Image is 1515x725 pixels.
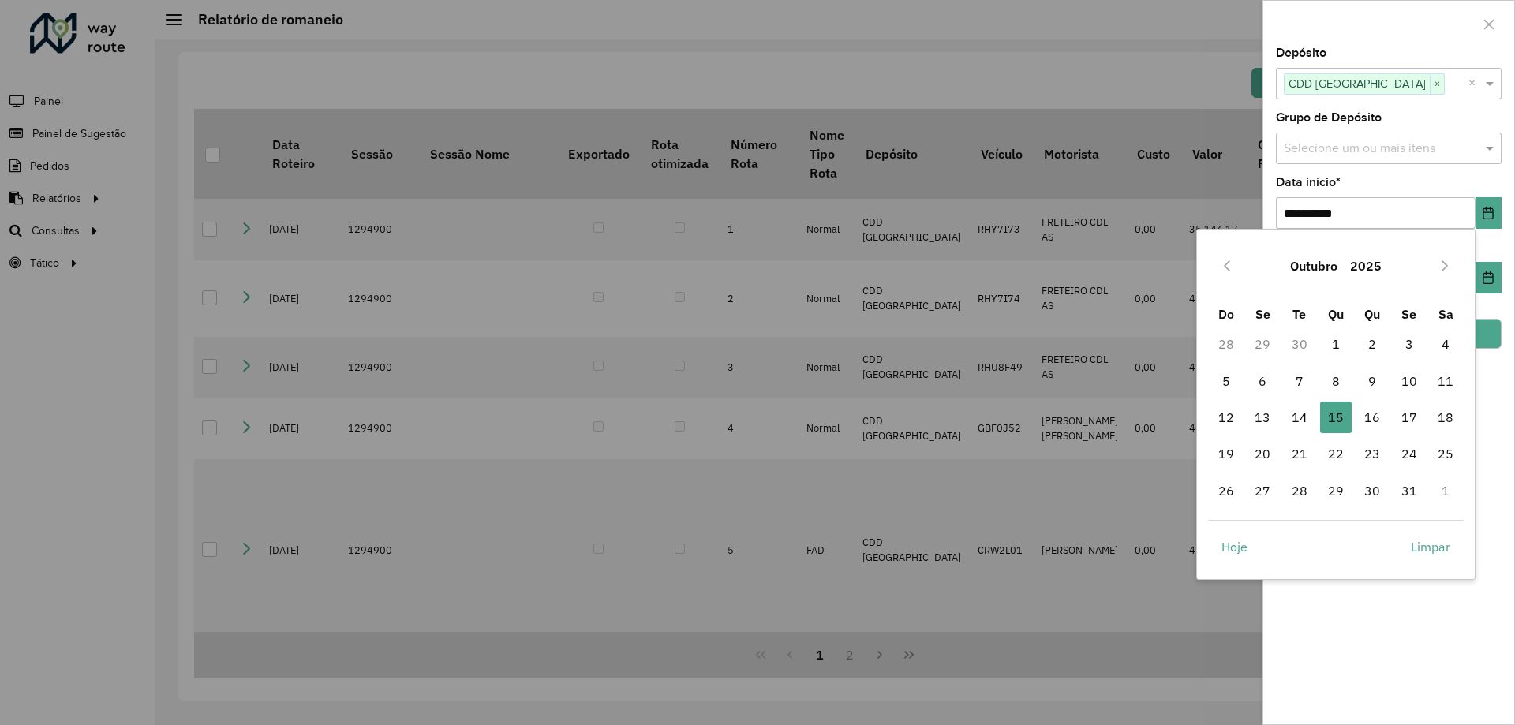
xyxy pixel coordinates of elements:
[1208,399,1244,435] td: 12
[1391,435,1427,472] td: 24
[1214,253,1240,278] button: Previous Month
[1284,438,1315,469] span: 21
[1320,328,1352,360] span: 1
[1432,253,1457,278] button: Next Month
[1210,438,1242,469] span: 19
[1210,402,1242,433] span: 12
[1401,306,1416,322] span: Se
[1430,365,1461,397] span: 11
[1318,326,1354,362] td: 1
[1397,531,1464,562] button: Limpar
[1430,402,1461,433] span: 18
[1276,173,1341,192] label: Data início
[1393,438,1425,469] span: 24
[1210,365,1242,397] span: 5
[1318,435,1354,472] td: 22
[1276,43,1326,62] label: Depósito
[1356,328,1388,360] span: 2
[1320,365,1352,397] span: 8
[1208,363,1244,399] td: 5
[1393,475,1425,506] span: 31
[1244,435,1281,472] td: 20
[1284,247,1344,285] button: Choose Month
[1208,326,1244,362] td: 28
[1344,247,1388,285] button: Choose Year
[1247,365,1278,397] span: 6
[1430,75,1444,94] span: ×
[1364,306,1380,322] span: Qu
[1354,435,1390,472] td: 23
[1476,197,1502,229] button: Choose Date
[1391,399,1427,435] td: 17
[1354,363,1390,399] td: 9
[1247,438,1278,469] span: 20
[1247,475,1278,506] span: 27
[1284,475,1315,506] span: 28
[1430,328,1461,360] span: 4
[1356,475,1388,506] span: 30
[1328,306,1344,322] span: Qu
[1411,537,1450,556] span: Limpar
[1221,537,1248,556] span: Hoje
[1320,438,1352,469] span: 22
[1281,363,1317,399] td: 7
[1244,399,1281,435] td: 13
[1393,365,1425,397] span: 10
[1427,363,1464,399] td: 11
[1393,402,1425,433] span: 17
[1281,326,1317,362] td: 30
[1244,326,1281,362] td: 29
[1318,473,1354,509] td: 29
[1255,306,1270,322] span: Se
[1468,74,1482,93] span: Clear all
[1356,365,1388,397] span: 9
[1427,435,1464,472] td: 25
[1393,328,1425,360] span: 3
[1208,435,1244,472] td: 19
[1476,262,1502,293] button: Choose Date
[1210,475,1242,506] span: 26
[1320,402,1352,433] span: 15
[1318,363,1354,399] td: 8
[1284,365,1315,397] span: 7
[1356,438,1388,469] span: 23
[1208,531,1261,562] button: Hoje
[1430,438,1461,469] span: 25
[1208,473,1244,509] td: 26
[1427,473,1464,509] td: 1
[1427,326,1464,362] td: 4
[1244,363,1281,399] td: 6
[1320,475,1352,506] span: 29
[1196,229,1476,579] div: Choose Date
[1427,399,1464,435] td: 18
[1247,402,1278,433] span: 13
[1281,435,1317,472] td: 21
[1292,306,1306,322] span: Te
[1354,326,1390,362] td: 2
[1281,399,1317,435] td: 14
[1281,473,1317,509] td: 28
[1244,473,1281,509] td: 27
[1354,473,1390,509] td: 30
[1276,108,1382,127] label: Grupo de Depósito
[1318,399,1354,435] td: 15
[1438,306,1453,322] span: Sa
[1218,306,1234,322] span: Do
[1391,363,1427,399] td: 10
[1391,473,1427,509] td: 31
[1285,74,1430,93] span: CDD [GEOGRAPHIC_DATA]
[1356,402,1388,433] span: 16
[1354,399,1390,435] td: 16
[1391,326,1427,362] td: 3
[1284,402,1315,433] span: 14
